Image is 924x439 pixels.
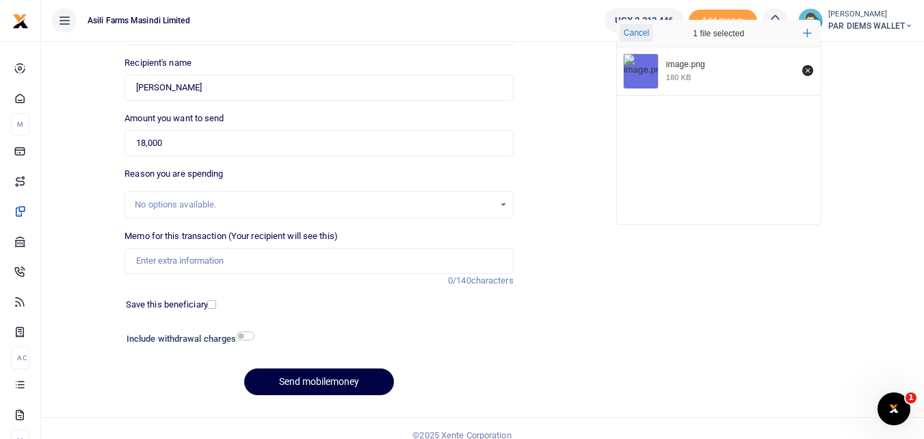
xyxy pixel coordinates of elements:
[135,198,493,212] div: No options available.
[798,8,823,33] img: profile-user
[828,20,913,32] span: PAR DIEMS WALLET
[605,8,683,33] a: UGX 2,212,446
[666,73,691,82] div: 180 KB
[127,334,248,344] h6: Include withdrawal charges
[244,368,394,395] button: Send mobilemoney
[797,23,817,43] button: Add more files
[798,8,913,33] a: profile-user [PERSON_NAME] PAR DIEMS WALLET
[448,275,471,286] span: 0/140
[906,392,916,403] span: 1
[124,56,192,70] label: Recipient's name
[689,10,757,32] span: Add money
[620,24,653,42] button: Cancel
[124,112,224,125] label: Amount you want to send
[124,130,513,156] input: UGX
[624,54,658,88] img: image.png
[124,229,338,243] label: Memo for this transaction (Your recipient will see this)
[599,8,689,33] li: Wallet ballance
[124,167,223,181] label: Reason you are spending
[666,60,795,71] div: image.png
[11,347,29,369] li: Ac
[12,13,29,29] img: logo-small
[689,10,757,32] li: Toup your wallet
[12,15,29,25] a: logo-small logo-large logo-large
[800,63,815,78] button: Remove file
[124,248,513,274] input: Enter extra information
[828,9,913,21] small: [PERSON_NAME]
[124,75,513,101] input: Loading name...
[661,20,777,47] div: 1 file selected
[616,19,821,225] div: File Uploader
[82,14,196,27] span: Asili Farms Masindi Limited
[471,275,514,286] span: characters
[11,113,29,136] li: M
[126,298,208,312] label: Save this beneficiary
[615,14,673,27] span: UGX 2,212,446
[689,14,757,25] a: Add money
[877,392,910,425] iframe: Intercom live chat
